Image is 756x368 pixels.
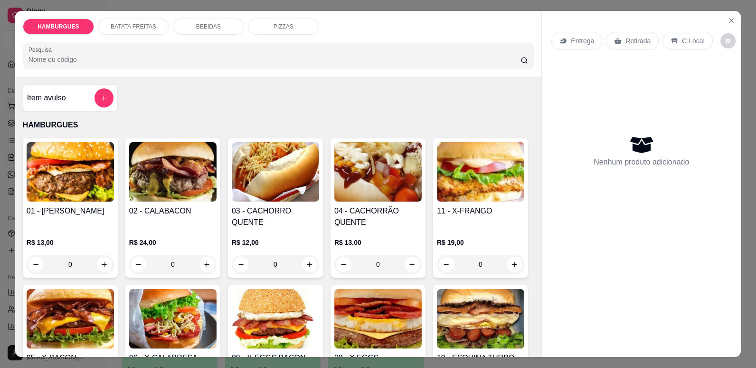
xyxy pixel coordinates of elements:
img: product-image [232,289,319,349]
p: R$ 13,00 [27,238,114,247]
img: product-image [334,289,422,349]
button: decrease-product-quantity [336,257,351,272]
p: Retirada [625,36,651,46]
h4: 08 - X-EGGS BACON [232,352,319,364]
p: BATATA FREITAS [111,23,156,30]
button: decrease-product-quantity [234,257,249,272]
button: Close [724,13,739,28]
p: HAMBURGUES [23,119,534,131]
button: decrease-product-quantity [28,257,44,272]
img: product-image [437,142,524,202]
button: add-separate-item [94,88,113,107]
img: product-image [334,142,422,202]
p: BEBIDAS [196,23,221,30]
h4: 04 - CACHORRÃO QUENTE [334,205,422,228]
img: product-image [129,142,217,202]
p: HAMBURGUES [38,23,79,30]
button: increase-product-quantity [302,257,317,272]
h4: 01 - [PERSON_NAME] [27,205,114,217]
p: Entrega [571,36,594,46]
img: product-image [437,289,524,349]
button: decrease-product-quantity [131,257,146,272]
h4: 10 - ESQUINA TURBO [437,352,524,364]
h4: 06 - X-CALABRESA [129,352,217,364]
img: product-image [129,289,217,349]
p: R$ 13,00 [334,238,422,247]
p: R$ 12,00 [232,238,319,247]
button: decrease-product-quantity [439,257,454,272]
p: C.Local [682,36,704,46]
p: Nenhum produto adicionado [594,156,689,168]
label: Pesquisa [28,46,55,54]
p: R$ 19,00 [437,238,524,247]
p: PIZZAS [274,23,293,30]
button: increase-product-quantity [97,257,112,272]
input: Pesquisa [28,55,521,64]
h4: 03 - CACHORRO QUENTE [232,205,319,228]
button: increase-product-quantity [507,257,522,272]
h4: 11 - X-FRANGO [437,205,524,217]
img: product-image [232,142,319,202]
h4: Item avulso [27,92,66,104]
button: increase-product-quantity [405,257,420,272]
h4: 05 - X-BACON [27,352,114,364]
button: decrease-product-quantity [720,33,736,48]
img: product-image [27,142,114,202]
button: increase-product-quantity [199,257,215,272]
img: product-image [27,289,114,349]
p: R$ 24,00 [129,238,217,247]
h4: 02 - CALABACON [129,205,217,217]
